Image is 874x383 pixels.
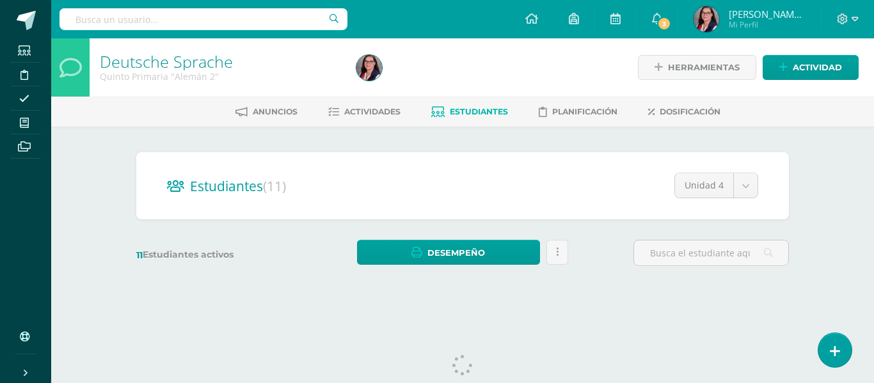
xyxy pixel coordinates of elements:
span: Planificación [552,107,617,116]
label: Estudiantes activos [136,249,292,261]
div: Quinto Primaria 'Alemán 2' [100,70,341,82]
a: Estudiantes [431,102,508,122]
span: [PERSON_NAME] [PERSON_NAME] [729,8,806,20]
span: 11 [136,249,143,261]
img: 243c1e32f5017151968dd361509f48cd.png [694,6,719,32]
input: Busca el estudiante aquí... [634,240,788,265]
a: Dosificación [648,102,720,122]
a: Herramientas [638,55,756,80]
span: Actividad [793,56,842,79]
img: 243c1e32f5017151968dd361509f48cd.png [356,55,382,81]
a: Actividades [328,102,401,122]
span: Herramientas [668,56,740,79]
span: (11) [263,177,286,195]
span: Dosificación [660,107,720,116]
h1: Deutsche Sprache [100,52,341,70]
span: 3 [657,17,671,31]
span: Estudiantes [450,107,508,116]
a: Deutsche Sprache [100,51,233,72]
span: Unidad 4 [685,173,724,198]
a: Actividad [763,55,859,80]
a: Unidad 4 [675,173,758,198]
span: Actividades [344,107,401,116]
input: Busca un usuario... [60,8,347,30]
a: Desempeño [357,240,539,265]
a: Anuncios [235,102,298,122]
span: Mi Perfil [729,19,806,30]
span: Estudiantes [190,177,286,195]
a: Planificación [539,102,617,122]
span: Desempeño [427,241,485,265]
span: Anuncios [253,107,298,116]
